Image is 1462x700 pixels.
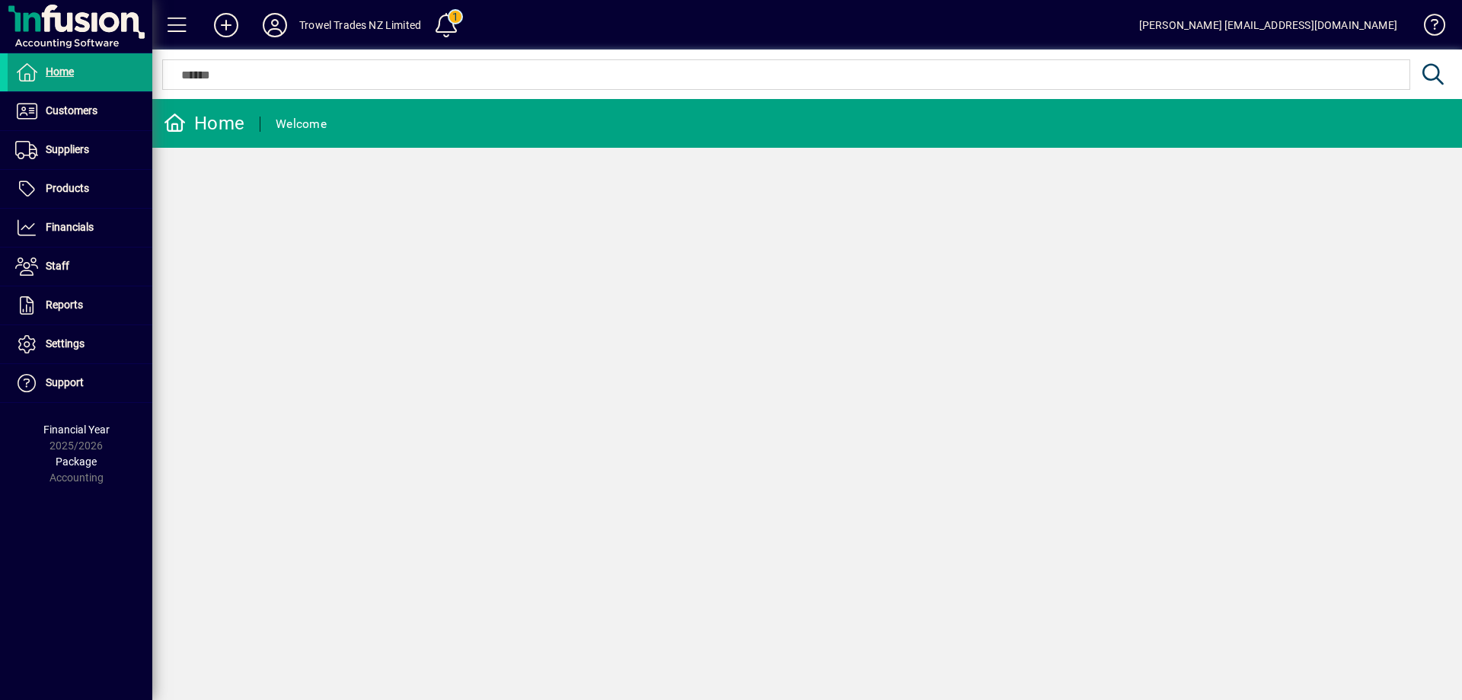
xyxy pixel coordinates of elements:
a: Reports [8,286,152,324]
span: Customers [46,104,97,117]
span: Support [46,376,84,388]
span: Reports [46,299,83,311]
div: Home [164,111,244,136]
span: Products [46,182,89,194]
span: Package [56,455,97,468]
span: Home [46,66,74,78]
a: Financials [8,209,152,247]
div: [PERSON_NAME] [EMAIL_ADDRESS][DOMAIN_NAME] [1139,13,1397,37]
span: Settings [46,337,85,350]
a: Suppliers [8,131,152,169]
a: Customers [8,92,152,130]
a: Settings [8,325,152,363]
span: Financials [46,221,94,233]
a: Staff [8,248,152,286]
a: Support [8,364,152,402]
span: Suppliers [46,143,89,155]
button: Add [202,11,251,39]
a: Products [8,170,152,208]
span: Financial Year [43,424,110,436]
div: Welcome [276,112,327,136]
a: Knowledge Base [1413,3,1443,53]
button: Profile [251,11,299,39]
span: Staff [46,260,69,272]
div: Trowel Trades NZ Limited [299,13,421,37]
